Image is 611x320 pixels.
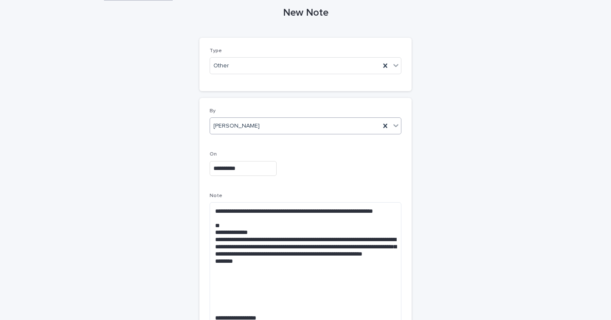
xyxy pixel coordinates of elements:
span: Type [210,48,222,53]
span: By [210,109,216,114]
span: On [210,152,217,157]
span: [PERSON_NAME] [213,122,260,131]
span: Note [210,193,222,198]
h1: New Note [199,7,412,19]
span: Other [213,61,229,70]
